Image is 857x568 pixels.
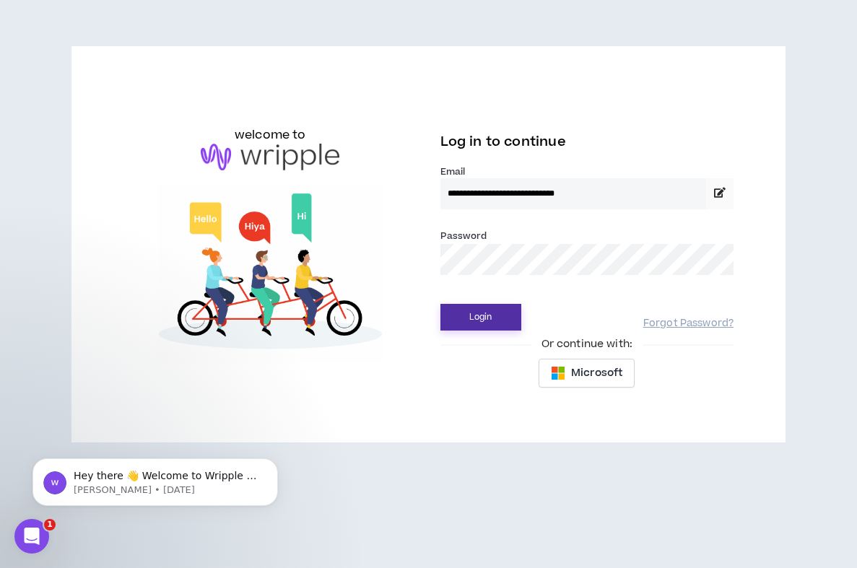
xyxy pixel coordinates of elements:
img: Welcome to Wripple [123,185,417,362]
a: Forgot Password? [643,317,734,331]
span: Or continue with: [531,336,643,352]
img: logo-brand.png [201,144,339,171]
button: Microsoft [539,359,635,388]
span: Microsoft [571,365,622,381]
iframe: Intercom notifications message [11,428,300,529]
button: Login [440,304,521,331]
h6: welcome to [235,126,306,144]
label: Email [440,165,734,178]
span: 1 [44,519,56,530]
iframe: Intercom live chat [14,519,49,554]
span: Log in to continue [440,133,566,151]
label: Password [440,230,487,243]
